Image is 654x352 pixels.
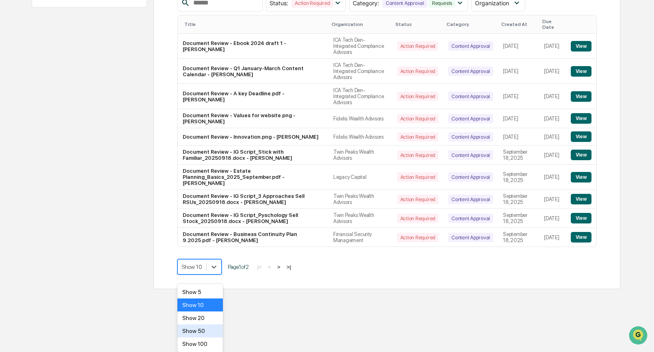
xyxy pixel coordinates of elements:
td: Document Review - Estate Planning_Basics_2025_September.pdf - [PERSON_NAME] [178,165,328,190]
a: Powered byPylon [57,137,98,144]
td: [DATE] [539,190,566,209]
div: Content Approval [448,114,493,123]
td: [DATE] [539,109,566,128]
div: Action Required [397,132,438,142]
iframe: Open customer support [628,325,650,347]
a: 🗄️Attestations [56,99,104,114]
p: How can we help? [8,17,148,30]
span: Page 1 of 2 [228,264,249,270]
button: View [571,41,591,52]
div: Show 100 [177,337,223,350]
div: Show 20 [177,311,223,324]
div: Start new chat [28,62,133,70]
button: < [265,264,274,270]
div: Action Required [397,114,438,123]
td: [DATE] [539,146,566,165]
td: [DATE] [498,109,539,128]
div: Status [395,21,440,27]
div: Action Required [397,233,438,242]
td: September 18, 2025 [498,190,539,209]
td: Twin Peaks Wealth Advisors [328,190,392,209]
td: Document Review - IG Script_Pyschology Sell Stock_20250918.docx - [PERSON_NAME] [178,209,328,228]
a: 🖐️Preclearance [5,99,56,114]
div: Show 5 [177,285,223,298]
div: Created At [501,21,536,27]
td: [DATE] [539,228,566,247]
div: Action Required [397,172,438,182]
td: [DATE] [539,128,566,146]
td: [DATE] [539,209,566,228]
a: 🔎Data Lookup [5,114,54,129]
td: Document Review - Business Continuity Plan 9.2025.pdf - [PERSON_NAME] [178,228,328,247]
td: Document Review - Q1 January-March Content Calendar - [PERSON_NAME] [178,59,328,84]
td: Document Review - Ebook 2024 draft 1 - [PERSON_NAME] [178,34,328,59]
td: Document Review - Innovation.png - [PERSON_NAME] [178,128,328,146]
button: View [571,213,591,223]
div: Content Approval [448,92,493,101]
td: Document Review - Values for website.png - [PERSON_NAME] [178,109,328,128]
div: Due Date [542,19,563,30]
div: Action Required [397,92,438,101]
div: Action Required [397,41,438,51]
div: Content Approval [448,195,493,204]
div: We're available if you need us! [28,70,103,77]
div: Content Approval [448,214,493,223]
button: |< [255,264,264,270]
div: Category [447,21,495,27]
td: [DATE] [498,59,539,84]
div: Action Required [397,195,438,204]
td: Twin Peaks Wealth Advisors [328,146,392,165]
td: September 18, 2025 [498,146,539,165]
div: Content Approval [448,41,493,51]
td: September 18, 2025 [498,165,539,190]
td: September 18, 2025 [498,228,539,247]
button: View [571,194,591,204]
td: Document Review - IG Script_Stick with Familiar_20250918.docx - [PERSON_NAME] [178,146,328,165]
div: Content Approval [448,172,493,182]
button: View [571,131,591,142]
div: Organization [332,21,389,27]
td: [DATE] [539,84,566,109]
div: Show 10 [177,298,223,311]
td: [DATE] [498,128,539,146]
td: [DATE] [539,34,566,59]
td: September 18, 2025 [498,209,539,228]
button: View [571,172,591,182]
div: Action Required [397,214,438,223]
td: [DATE] [498,34,539,59]
td: ICA Tech Den-Integrated Compliance Advisors [328,34,392,59]
button: View [571,91,591,102]
button: View [571,66,591,77]
td: Fidelis Wealth Advisors [328,128,392,146]
div: Content Approval [448,67,493,76]
button: View [571,150,591,160]
span: Attestations [67,102,101,110]
td: Legacy Capital [328,165,392,190]
td: ICA Tech Den-Integrated Compliance Advisors [328,59,392,84]
div: Show 50 [177,324,223,337]
div: 🗄️ [59,103,65,109]
div: Content Approval [448,233,493,242]
div: 🔎 [8,118,15,125]
div: Content Approval [448,150,493,160]
td: Financial Security Management [328,228,392,247]
img: 1746055101610-c473b297-6a78-478c-a979-82029cc54cd1 [8,62,23,77]
td: Fidelis Wealth Advisors [328,109,392,128]
td: [DATE] [539,165,566,190]
button: >| [284,264,294,270]
td: ICA Tech Den-Integrated Compliance Advisors [328,84,392,109]
span: Pylon [81,137,98,144]
td: [DATE] [498,84,539,109]
td: Document Review - IG Script_3 Approaches Sell RSUs_20250918.docx - [PERSON_NAME] [178,190,328,209]
div: Action Required [397,67,438,76]
button: View [571,232,591,243]
button: > [275,264,283,270]
div: Title [184,21,325,27]
div: 🖐️ [8,103,15,109]
button: Start new chat [138,64,148,74]
button: View [571,113,591,124]
span: Data Lookup [16,118,51,126]
td: [DATE] [539,59,566,84]
span: Preclearance [16,102,52,110]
